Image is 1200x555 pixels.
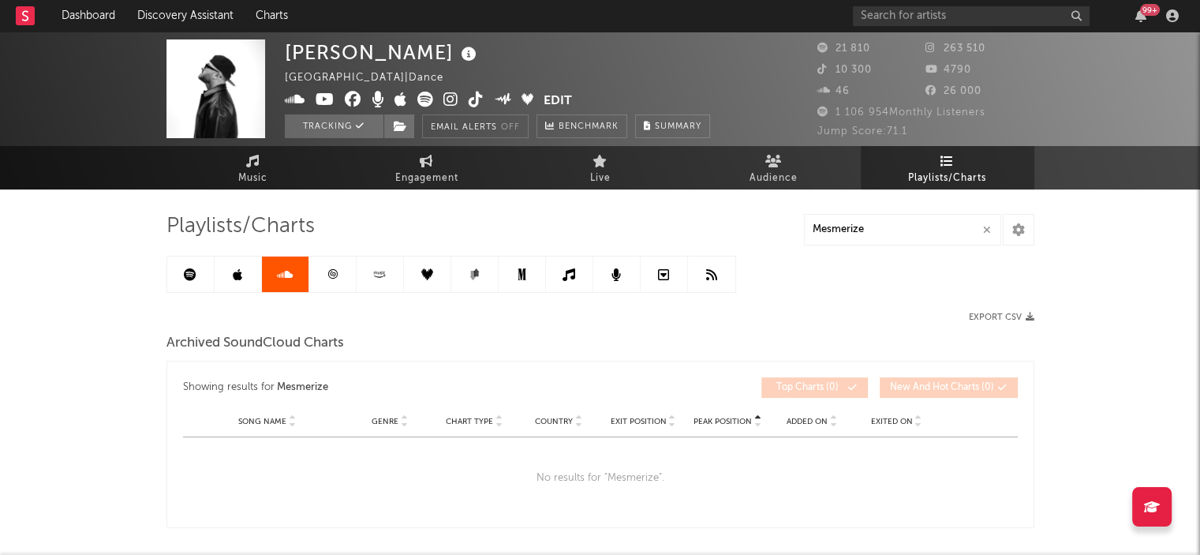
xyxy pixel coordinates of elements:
span: New And Hot Charts ( 0 ) [890,383,994,392]
span: 26 000 [925,86,981,96]
span: Music [238,169,267,188]
div: Mesmerize [277,378,328,397]
span: Live [590,169,611,188]
a: Audience [687,146,861,189]
span: Peak Position [693,417,752,426]
span: 21 810 [817,43,870,54]
div: [PERSON_NAME] [285,39,480,66]
button: Top Charts(0) [761,377,868,398]
button: New And Hot Charts(0) [880,377,1018,398]
div: Showing results for [183,377,600,398]
div: 99 + [1140,4,1160,16]
span: Exit Position [611,417,667,426]
span: 263 510 [925,43,985,54]
span: Chart Type [446,417,493,426]
input: Search Playlists/Charts [804,214,1001,246]
span: Audience [750,169,798,188]
button: Tracking [285,114,383,138]
div: No results for " Mesmerize ". [183,437,1018,519]
input: Search for artists [853,6,1090,26]
span: Jump Score: 71.1 [817,126,907,137]
span: Engagement [395,169,458,188]
button: Edit [544,92,572,111]
span: Exited On [871,417,913,426]
span: Top Charts ( 0 ) [772,383,844,392]
a: Music [166,146,340,189]
span: 1 106 954 Monthly Listeners [817,107,985,118]
button: 99+ [1135,9,1146,22]
a: Engagement [340,146,514,189]
a: Live [514,146,687,189]
span: Genre [372,417,398,426]
span: 10 300 [817,65,872,75]
button: Email AlertsOff [422,114,529,138]
span: Added On [787,417,828,426]
button: Summary [635,114,710,138]
span: Playlists/Charts [166,217,315,236]
span: Playlists/Charts [908,169,986,188]
a: Benchmark [536,114,627,138]
span: 4790 [925,65,971,75]
span: Country [535,417,573,426]
div: [GEOGRAPHIC_DATA] | Dance [285,69,462,88]
em: Off [501,123,520,132]
span: Benchmark [559,118,619,137]
span: 46 [817,86,850,96]
span: Archived SoundCloud Charts [166,334,344,353]
span: Song Name [238,417,286,426]
a: Playlists/Charts [861,146,1034,189]
span: Summary [655,122,701,131]
button: Export CSV [969,313,1034,322]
